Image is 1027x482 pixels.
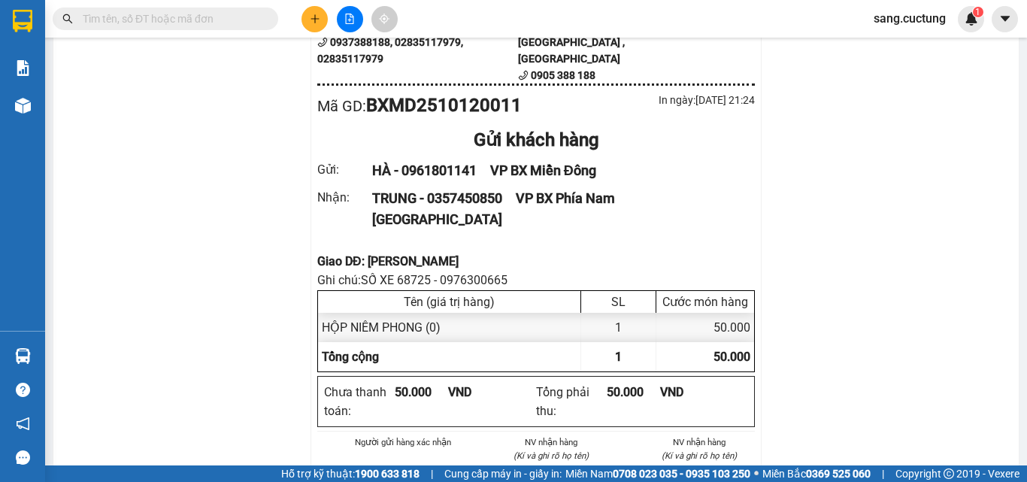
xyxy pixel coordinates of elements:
[975,7,980,17] span: 1
[585,295,652,309] div: SL
[862,9,958,28] span: sang.cuctung
[16,383,30,397] span: question-circle
[8,64,104,80] li: VP BX Miền Đông
[301,6,328,32] button: plus
[495,435,607,449] li: NV nhận hàng
[62,14,73,24] span: search
[337,6,363,32] button: file-add
[998,12,1012,26] span: caret-down
[754,471,759,477] span: ⚪️
[317,271,755,290] div: Ghi chú: SỐ XE 68725 - 0976300665
[518,70,529,80] span: phone
[317,126,755,155] div: Gửi khách hàng
[762,465,871,482] span: Miền Bắc
[15,60,31,76] img: solution-icon
[371,6,398,32] button: aim
[372,188,737,231] div: TRUNG - 0357450850 VP BX Phía Nam [GEOGRAPHIC_DATA]
[379,14,389,24] span: aim
[366,95,522,116] b: BXMD2510120011
[613,468,750,480] strong: 0708 023 035 - 0935 103 250
[973,7,983,17] sup: 1
[16,450,30,465] span: message
[615,350,622,364] span: 1
[565,465,750,482] span: Miền Nam
[944,468,954,479] span: copyright
[13,10,32,32] img: logo-vxr
[322,350,379,364] span: Tổng cộng
[310,14,320,24] span: plus
[581,313,656,342] div: 1
[607,383,660,402] div: 50.000
[317,97,366,115] span: Mã GD :
[518,20,662,65] b: Đường Võ Nguyên Giáp , Xã [GEOGRAPHIC_DATA] , [GEOGRAPHIC_DATA]
[8,83,79,111] b: 339 Đinh Bộ Lĩnh, P26
[713,350,750,364] span: 50.000
[83,11,260,27] input: Tìm tên, số ĐT hoặc mã đơn
[965,12,978,26] img: icon-new-feature
[8,8,218,36] li: Cúc Tùng
[444,465,562,482] span: Cung cấp máy in - giấy in:
[660,383,713,402] div: VND
[643,435,755,449] li: NV nhận hàng
[322,295,577,309] div: Tên (giá trị hàng)
[992,6,1018,32] button: caret-down
[431,465,433,482] span: |
[16,417,30,431] span: notification
[806,468,871,480] strong: 0369 525 060
[317,37,328,47] span: phone
[662,450,737,461] i: (Kí và ghi rõ họ tên)
[660,295,750,309] div: Cước món hàng
[344,14,355,24] span: file-add
[536,383,607,420] div: Tổng phải thu :
[536,92,755,108] div: In ngày: [DATE] 21:24
[324,383,395,420] div: Chưa thanh toán :
[317,188,372,207] div: Nhận :
[531,69,595,81] b: 0905 388 188
[448,383,501,402] div: VND
[656,313,754,342] div: 50.000
[882,465,884,482] span: |
[317,252,755,271] div: Giao DĐ: [PERSON_NAME]
[395,383,448,402] div: 50.000
[322,320,441,335] span: HỘP NIÊM PHONG (0)
[347,435,459,449] li: Người gửi hàng xác nhận
[281,465,420,482] span: Hỗ trợ kỹ thuật:
[15,98,31,114] img: warehouse-icon
[355,468,420,480] strong: 1900 633 818
[372,160,737,181] div: HÀ - 0961801141 VP BX Miền Đông
[8,83,18,94] span: environment
[513,450,589,461] i: (Kí và ghi rõ họ tên)
[104,64,200,114] li: VP BX Phía Nam [GEOGRAPHIC_DATA]
[15,348,31,364] img: warehouse-icon
[317,160,372,179] div: Gửi :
